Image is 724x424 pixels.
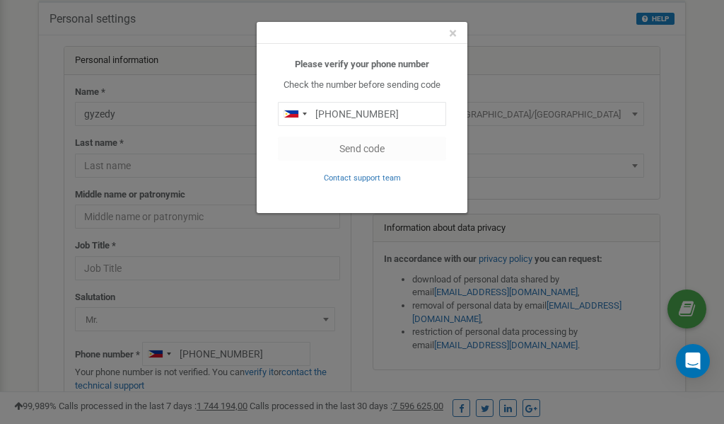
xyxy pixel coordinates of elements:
[449,26,457,41] button: Close
[324,172,401,183] a: Contact support team
[676,344,710,378] div: Open Intercom Messenger
[295,59,429,69] b: Please verify your phone number
[324,173,401,183] small: Contact support team
[278,102,446,126] input: 0905 123 4567
[449,25,457,42] span: ×
[279,103,311,125] div: Telephone country code
[278,79,446,92] p: Check the number before sending code
[278,137,446,161] button: Send code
